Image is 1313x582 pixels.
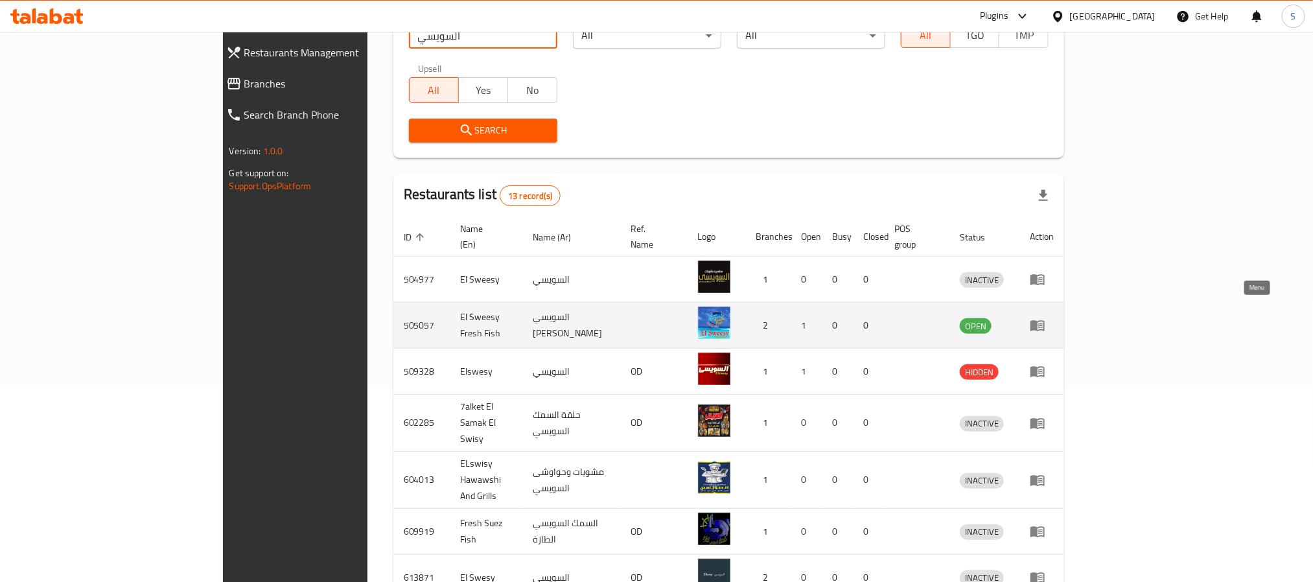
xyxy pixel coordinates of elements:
[216,68,442,99] a: Branches
[698,353,730,385] img: Elswesy
[573,23,721,49] div: All
[523,349,621,395] td: السويسي
[523,452,621,509] td: مشويات وحواوشى السويسي
[1005,26,1043,45] span: TMP
[746,452,791,509] td: 1
[960,473,1004,488] span: INACTIVE
[822,509,854,555] td: 0
[960,319,992,334] span: OPEN
[737,23,885,49] div: All
[450,509,523,555] td: Fresh Suez Fish
[513,81,552,100] span: No
[956,26,995,45] span: TGO
[960,416,1004,432] div: INACTIVE
[1030,472,1054,488] div: Menu
[822,452,854,509] td: 0
[1019,217,1064,257] th: Action
[854,349,885,395] td: 0
[854,395,885,452] td: 0
[450,349,523,395] td: Elswesy
[419,122,547,139] span: Search
[688,217,746,257] th: Logo
[450,257,523,303] td: El Sweesy
[960,364,999,380] div: HIDDEN
[500,190,560,202] span: 13 record(s)
[960,524,1004,540] div: INACTIVE
[507,77,557,103] button: No
[854,303,885,349] td: 0
[746,349,791,395] td: 1
[854,452,885,509] td: 0
[960,524,1004,539] span: INACTIVE
[1030,272,1054,287] div: Menu
[698,513,730,545] img: Fresh Suez Fish
[216,37,442,68] a: Restaurants Management
[415,81,454,100] span: All
[791,349,822,395] td: 1
[895,221,935,252] span: POS group
[631,221,672,252] span: Ref. Name
[854,509,885,555] td: 0
[523,303,621,349] td: السويسي [PERSON_NAME]
[960,273,1004,288] span: INACTIVE
[999,22,1049,48] button: TMP
[901,22,951,48] button: All
[1030,524,1054,539] div: Menu
[698,307,730,339] img: El Sweesy Fresh Fish
[791,452,822,509] td: 0
[263,143,283,159] span: 1.0.0
[822,349,854,395] td: 0
[791,257,822,303] td: 0
[980,8,1008,24] div: Plugins
[409,119,557,143] button: Search
[822,303,854,349] td: 0
[791,303,822,349] td: 1
[461,221,507,252] span: Name (En)
[960,365,999,380] span: HIDDEN
[500,185,561,206] div: Total records count
[791,217,822,257] th: Open
[621,395,688,452] td: OD
[1030,415,1054,431] div: Menu
[960,318,992,334] div: OPEN
[822,257,854,303] td: 0
[523,257,621,303] td: السويسي
[698,261,730,293] img: El Sweesy
[404,229,428,245] span: ID
[854,257,885,303] td: 0
[746,395,791,452] td: 1
[746,217,791,257] th: Branches
[244,76,432,91] span: Branches
[523,395,621,452] td: حلقة السمك السويسي
[450,303,523,349] td: El Sweesy Fresh Fish
[746,303,791,349] td: 2
[960,416,1004,431] span: INACTIVE
[533,229,588,245] span: Name (Ar)
[418,64,442,73] label: Upsell
[698,461,730,494] img: ELswisy Hawawshi And Grills
[216,99,442,130] a: Search Branch Phone
[621,349,688,395] td: OD
[960,272,1004,288] div: INACTIVE
[229,165,289,181] span: Get support on:
[960,473,1004,489] div: INACTIVE
[950,22,1000,48] button: TGO
[409,23,557,49] input: Search for restaurant name or ID..
[450,452,523,509] td: ELswisy Hawawshi And Grills
[822,217,854,257] th: Busy
[621,509,688,555] td: OD
[746,509,791,555] td: 1
[1028,180,1059,211] div: Export file
[746,257,791,303] td: 1
[409,77,459,103] button: All
[404,185,561,206] h2: Restaurants list
[458,77,508,103] button: Yes
[907,26,946,45] span: All
[450,395,523,452] td: 7alket El Samak El Swisy
[1070,9,1156,23] div: [GEOGRAPHIC_DATA]
[464,81,503,100] span: Yes
[1291,9,1296,23] span: S
[229,143,261,159] span: Version:
[1030,364,1054,379] div: Menu
[822,395,854,452] td: 0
